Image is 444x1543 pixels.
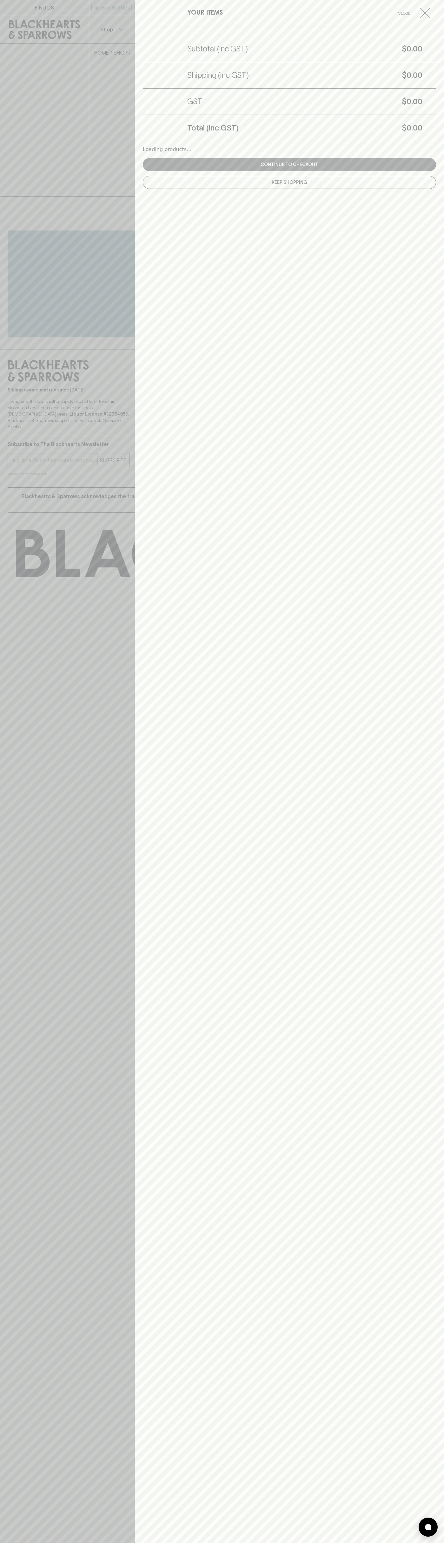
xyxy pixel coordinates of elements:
h5: Subtotal (inc GST) [187,44,248,54]
img: bubble-icon [425,1524,431,1530]
button: Close [391,8,435,18]
button: Keep Shopping [143,176,436,189]
h5: $0.00 [239,123,422,133]
h5: $0.00 [248,44,422,54]
div: Loading products... [143,146,436,153]
h6: YOUR ITEMS [187,8,223,18]
h5: Shipping (inc GST) [187,70,249,80]
span: Close [391,10,417,17]
h5: GST [187,97,202,107]
h5: Total (inc GST) [187,123,239,133]
h5: $0.00 [249,70,422,80]
h5: $0.00 [202,97,422,107]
